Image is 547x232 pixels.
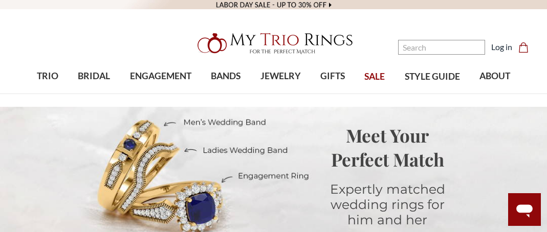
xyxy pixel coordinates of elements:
button: submenu toggle [275,93,286,94]
img: My Trio Rings [192,27,356,60]
a: STYLE GUIDE [395,60,469,94]
a: My Trio Rings [159,27,388,60]
span: GIFTS [320,69,345,83]
svg: cart.cart_preview [518,42,529,53]
a: Cart with 0 items [518,41,535,53]
button: submenu toggle [221,93,231,94]
h1: Expertly matched wedding rings for him and her [324,181,451,227]
a: GIFTS [311,60,355,93]
a: Log in [491,41,512,53]
span: TRIO [37,69,58,83]
a: ENGAGEMENT [120,60,201,93]
h1: Meet Your Perfect Match [324,123,451,171]
button: submenu toggle [156,93,166,94]
span: JEWELRY [260,69,301,83]
a: BANDS [201,60,250,93]
span: BRIDAL [78,69,110,83]
input: Search [398,40,485,55]
span: BANDS [211,69,240,83]
button: submenu toggle [89,93,99,94]
span: SALE [364,70,385,83]
a: BRIDAL [68,60,120,93]
a: JEWELRY [250,60,310,93]
a: SALE [355,60,395,94]
button: submenu toggle [42,93,53,94]
button: submenu toggle [327,93,338,94]
span: ENGAGEMENT [130,69,191,83]
a: TRIO [27,60,68,93]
